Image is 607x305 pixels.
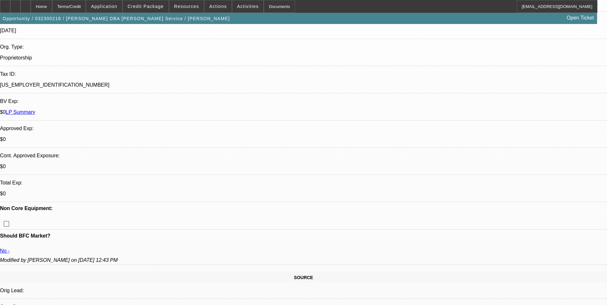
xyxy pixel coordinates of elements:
span: Actions [209,4,227,9]
span: Opportunity / 032300218 / [PERSON_NAME] DBA [PERSON_NAME] Service / [PERSON_NAME] [3,16,230,21]
span: Activities [237,4,259,9]
button: Resources [169,0,204,12]
button: Application [86,0,122,12]
span: Resources [174,4,199,9]
button: Actions [204,0,232,12]
a: LP Summary [6,109,35,115]
button: Credit Package [123,0,169,12]
span: Application [91,4,117,9]
span: Credit Package [128,4,164,9]
span: SOURCE [294,275,313,280]
button: Activities [232,0,264,12]
a: Open Ticket [564,12,596,23]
